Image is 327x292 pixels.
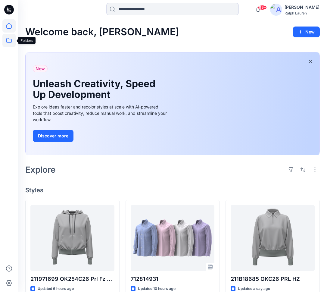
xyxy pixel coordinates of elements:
h2: Welcome back, [PERSON_NAME] [25,27,179,38]
p: 211971699 OK254C26 Prl Fz - ARCTIC FLEECE-PRL FZ-LONG SLEEVE-SWEATSHIRT [30,275,114,283]
p: 712814931 [131,275,215,283]
span: 99+ [258,5,267,10]
button: Discover more [33,130,73,142]
div: Ralph Lauren [285,11,319,15]
div: Explore ideas faster and recolor styles at scale with AI-powered tools that boost creativity, red... [33,104,168,123]
h2: Explore [25,165,56,174]
p: 211B18685 OKC26 PRL HZ [231,275,315,283]
p: Updated a day ago [238,286,270,292]
p: Updated 6 hours ago [38,286,74,292]
a: 211971699 OK254C26 Prl Fz - ARCTIC FLEECE-PRL FZ-LONG SLEEVE-SWEATSHIRT [30,205,114,271]
a: 712814931 [131,205,215,271]
a: Discover more [33,130,168,142]
img: avatar [270,4,282,16]
h1: Unleash Creativity, Speed Up Development [33,78,159,100]
p: Updated 10 hours ago [138,286,176,292]
h4: Styles [25,187,320,194]
a: 211B18685 OKC26 PRL HZ [231,205,315,271]
button: New [293,27,320,37]
div: [PERSON_NAME] [285,4,319,11]
span: New [36,65,45,72]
